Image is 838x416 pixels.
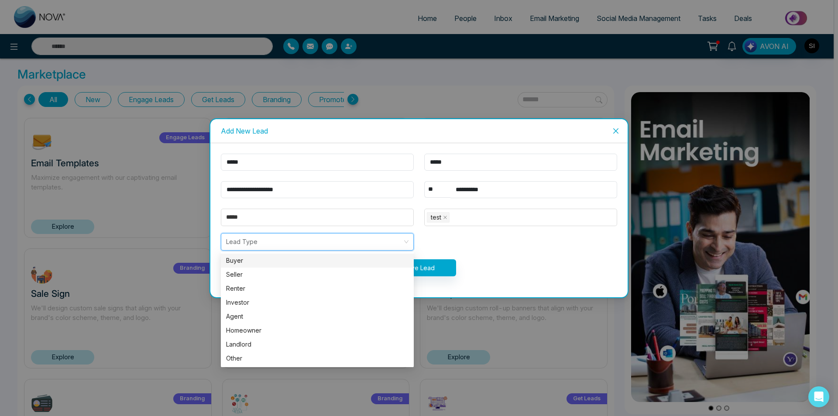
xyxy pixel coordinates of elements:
div: Seller [226,270,409,279]
div: Renter [226,284,409,293]
div: Buyer [221,254,414,268]
div: Renter [221,282,414,296]
div: Investor [221,296,414,309]
div: Agent [226,312,409,321]
div: Landlord [226,340,409,349]
button: Save Lead [382,259,456,276]
button: Close [604,119,628,143]
div: Homeowner [221,323,414,337]
span: close [612,127,619,134]
div: Buyer [226,256,409,265]
div: Other [226,354,409,363]
span: test [431,213,441,222]
div: Agent [221,309,414,323]
div: Add New Lead [221,126,617,136]
span: test [427,212,450,223]
div: Seller [221,268,414,282]
span: close [443,215,447,220]
div: Homeowner [226,326,409,335]
div: Landlord [221,337,414,351]
div: Investor [226,298,409,307]
div: Open Intercom Messenger [808,386,829,407]
div: Other [221,351,414,365]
